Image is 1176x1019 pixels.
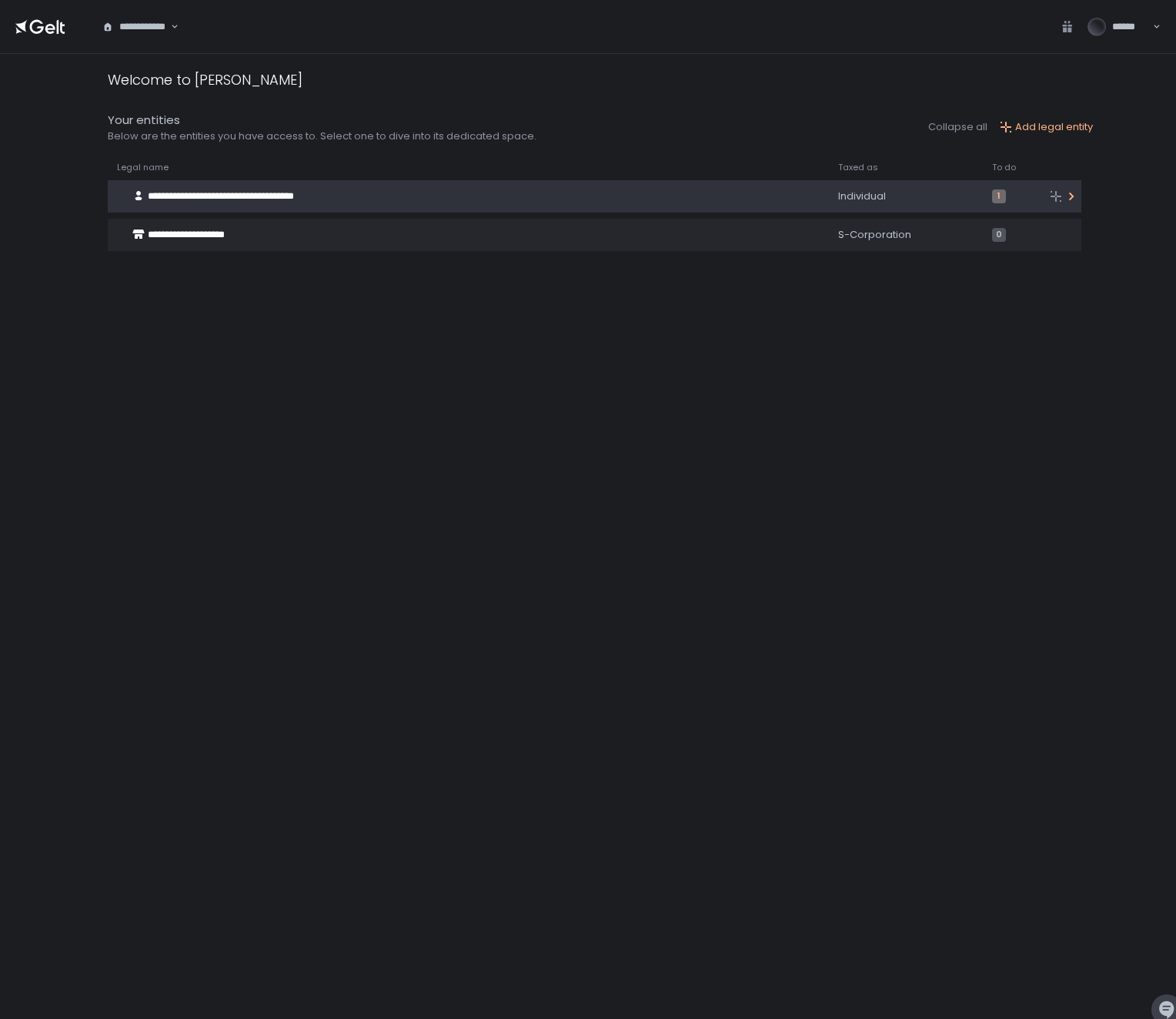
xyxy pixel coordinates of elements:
span: To do [992,162,1016,173]
span: Legal name [117,162,169,173]
span: 1 [992,189,1006,203]
span: 0 [992,228,1006,242]
div: Individual [838,189,974,203]
div: Below are the entities you have access to. Select one to dive into its dedicated space. [108,129,536,143]
input: Search for option [169,19,169,35]
span: Taxed as [838,162,878,173]
div: Welcome to [PERSON_NAME] [108,69,302,90]
button: Collapse all [928,120,987,134]
div: Search for option [92,10,179,44]
button: Add legal entity [1000,120,1093,134]
div: Your entities [108,112,536,129]
div: S-Corporation [838,228,974,242]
